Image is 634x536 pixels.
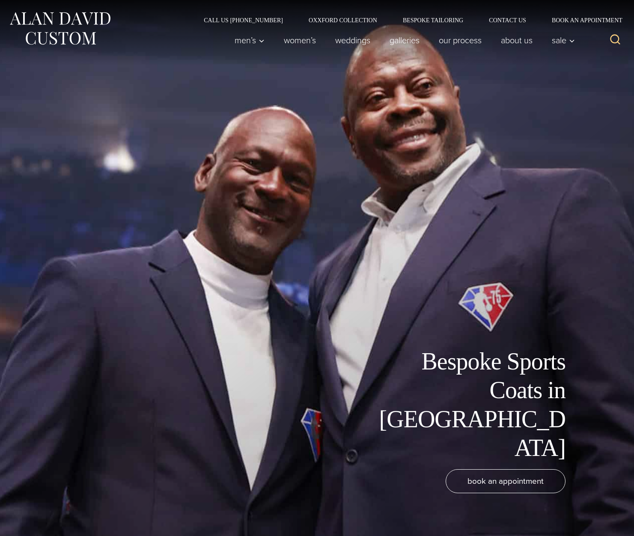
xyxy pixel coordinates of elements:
a: Oxxford Collection [296,17,390,23]
span: Men’s [235,36,265,45]
a: Galleries [380,32,429,49]
span: Sale [552,36,575,45]
a: Call Us [PHONE_NUMBER] [191,17,296,23]
h1: Bespoke Sports Coats in [GEOGRAPHIC_DATA] [373,347,566,462]
a: weddings [326,32,380,49]
img: Alan David Custom [9,9,111,48]
a: Contact Us [476,17,539,23]
a: Bespoke Tailoring [390,17,476,23]
a: Our Process [429,32,491,49]
a: About Us [491,32,542,49]
a: Women’s [274,32,326,49]
button: View Search Form [605,30,625,51]
a: Book an Appointment [539,17,625,23]
a: book an appointment [446,469,566,493]
nav: Secondary Navigation [191,17,625,23]
nav: Primary Navigation [225,32,580,49]
span: book an appointment [467,475,544,487]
